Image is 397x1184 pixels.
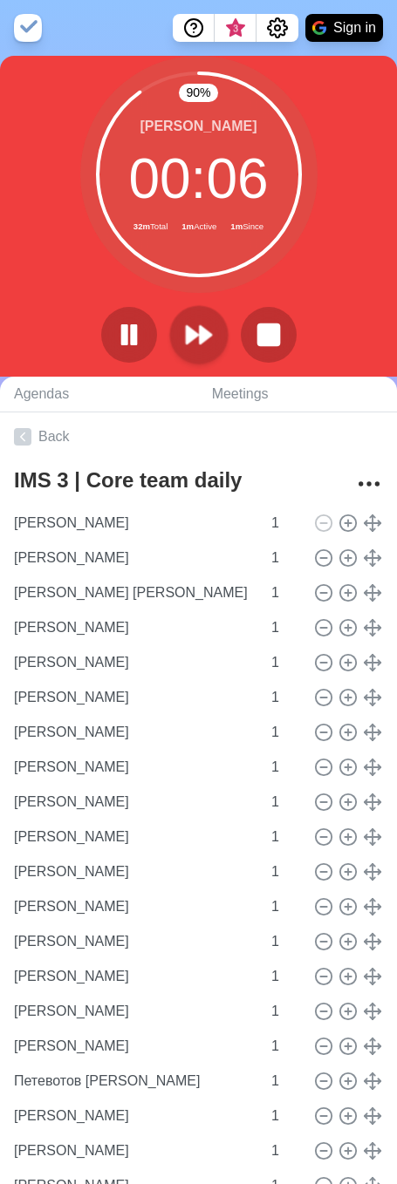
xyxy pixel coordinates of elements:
[7,994,261,1029] input: Name
[264,1064,306,1099] input: Mins
[7,680,261,715] input: Name
[264,959,306,994] input: Mins
[264,854,306,889] input: Mins
[215,14,257,42] button: What’s new
[7,889,261,924] input: Name
[7,750,261,785] input: Name
[7,854,261,889] input: Name
[7,959,261,994] input: Name
[229,22,243,36] span: 3
[264,994,306,1029] input: Mins
[264,715,306,750] input: Mins
[264,785,306,820] input: Mins
[7,1064,261,1099] input: Name
[7,506,261,541] input: Name
[264,924,306,959] input: Mins
[7,820,261,854] input: Name
[7,541,261,575] input: Name
[14,14,42,42] img: timeblocks logo
[7,715,261,750] input: Name
[264,610,306,645] input: Mins
[264,1133,306,1168] input: Mins
[7,1099,261,1133] input: Name
[7,645,261,680] input: Name
[264,680,306,715] input: Mins
[352,466,387,501] button: More
[198,377,397,412] a: Meetings
[7,785,261,820] input: Name
[264,645,306,680] input: Mins
[7,924,261,959] input: Name
[264,889,306,924] input: Mins
[264,575,306,610] input: Mins
[257,14,298,42] button: Settings
[264,506,306,541] input: Mins
[7,1029,261,1064] input: Name
[7,1133,261,1168] input: Name
[173,14,215,42] button: Help
[264,820,306,854] input: Mins
[264,541,306,575] input: Mins
[264,750,306,785] input: Mins
[7,575,261,610] input: Name
[264,1099,306,1133] input: Mins
[305,14,383,42] button: Sign in
[264,1029,306,1064] input: Mins
[312,21,326,35] img: google logo
[7,610,261,645] input: Name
